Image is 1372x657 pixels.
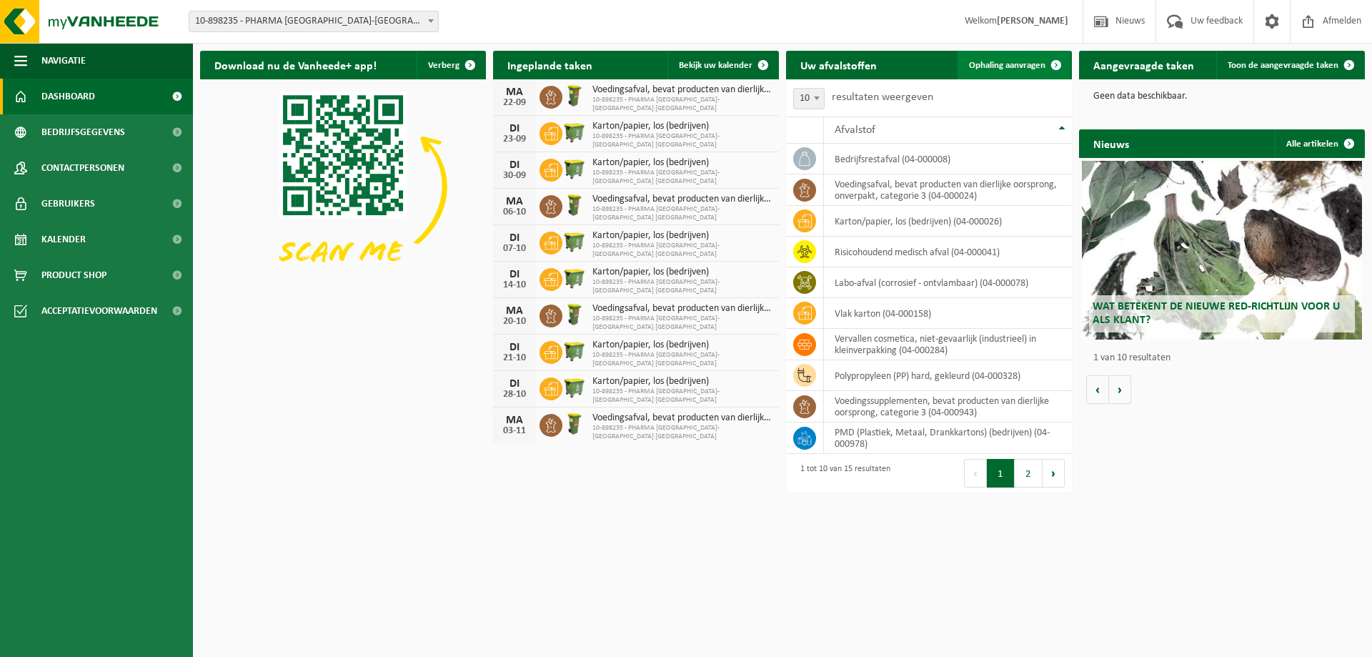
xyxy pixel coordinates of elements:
h2: Nieuws [1079,129,1143,157]
img: WB-0060-HPE-GN-50 [562,302,587,327]
span: 10-898235 - PHARMA [GEOGRAPHIC_DATA]-[GEOGRAPHIC_DATA] [GEOGRAPHIC_DATA] [592,242,772,259]
div: 14-10 [500,280,529,290]
td: voedingsafval, bevat producten van dierlijke oorsprong, onverpakt, categorie 3 (04-000024) [824,174,1072,206]
img: WB-1100-HPE-GN-50 [562,339,587,363]
div: 28-10 [500,390,529,400]
h2: Aangevraagde taken [1079,51,1208,79]
button: Next [1043,459,1065,488]
td: vlak karton (04-000158) [824,298,1072,329]
div: DI [500,378,529,390]
div: 21-10 [500,353,529,363]
a: Toon de aangevraagde taken [1216,51,1363,79]
label: resultaten weergeven [832,92,933,103]
h2: Download nu de Vanheede+ app! [200,51,391,79]
td: risicohoudend medisch afval (04-000041) [824,237,1072,267]
span: Bekijk uw kalender [679,61,752,70]
h2: Ingeplande taken [493,51,607,79]
span: Product Shop [41,257,106,293]
img: WB-0060-HPE-GN-50 [562,84,587,108]
span: 10 [793,88,825,109]
span: Gebruikers [41,186,95,222]
div: 07-10 [500,244,529,254]
img: WB-1100-HPE-GN-50 [562,229,587,254]
a: Wat betekent de nieuwe RED-richtlijn voor u als klant? [1082,161,1362,340]
span: 10-898235 - PHARMA [GEOGRAPHIC_DATA]-[GEOGRAPHIC_DATA] [GEOGRAPHIC_DATA] [592,315,772,332]
img: WB-1100-HPE-GN-50 [562,157,587,181]
div: DI [500,342,529,353]
span: Afvalstof [835,124,875,136]
div: 06-10 [500,207,529,217]
img: WB-1100-HPE-GN-50 [562,266,587,290]
td: vervallen cosmetica, niet-gevaarlijk (industrieel) in kleinverpakking (04-000284) [824,329,1072,360]
td: bedrijfsrestafval (04-000008) [824,144,1072,174]
span: Acceptatievoorwaarden [41,293,157,329]
span: Dashboard [41,79,95,114]
span: 10-898235 - PHARMA [GEOGRAPHIC_DATA]-[GEOGRAPHIC_DATA] [GEOGRAPHIC_DATA] [592,351,772,368]
span: 10-898235 - PHARMA BELGIUM-BELMEDIS HOBOKEN - HOBOKEN [189,11,438,31]
span: Karton/papier, los (bedrijven) [592,340,772,351]
button: Vorige [1086,375,1109,404]
p: Geen data beschikbaar. [1093,92,1351,102]
span: 10-898235 - PHARMA [GEOGRAPHIC_DATA]-[GEOGRAPHIC_DATA] [GEOGRAPHIC_DATA] [592,96,772,113]
img: WB-0060-HPE-GN-50 [562,193,587,217]
td: labo-afval (corrosief - ontvlambaar) (04-000078) [824,267,1072,298]
span: Karton/papier, los (bedrijven) [592,230,772,242]
div: 20-10 [500,317,529,327]
button: Previous [964,459,987,488]
div: MA [500,87,529,98]
div: DI [500,159,529,171]
div: 23-09 [500,134,529,144]
button: Verberg [417,51,484,79]
span: Voedingsafval, bevat producten van dierlijke oorsprong, onverpakt, categorie 3 [592,303,772,315]
div: DI [500,123,529,134]
span: Navigatie [41,43,86,79]
strong: [PERSON_NAME] [997,16,1068,26]
span: 10-898235 - PHARMA [GEOGRAPHIC_DATA]-[GEOGRAPHIC_DATA] [GEOGRAPHIC_DATA] [592,169,772,186]
td: voedingssupplementen, bevat producten van dierlijke oorsprong, categorie 3 (04-000943) [824,391,1072,423]
div: MA [500,415,529,426]
span: 10-898235 - PHARMA [GEOGRAPHIC_DATA]-[GEOGRAPHIC_DATA] [GEOGRAPHIC_DATA] [592,278,772,295]
div: 30-09 [500,171,529,181]
span: 10 [794,89,824,109]
button: 1 [987,459,1015,488]
div: 22-09 [500,98,529,108]
span: Voedingsafval, bevat producten van dierlijke oorsprong, onverpakt, categorie 3 [592,194,772,205]
td: karton/papier, los (bedrijven) (04-000026) [824,206,1072,237]
span: 10-898235 - PHARMA [GEOGRAPHIC_DATA]-[GEOGRAPHIC_DATA] [GEOGRAPHIC_DATA] [592,387,772,405]
span: Verberg [428,61,459,70]
a: Ophaling aanvragen [958,51,1070,79]
div: 03-11 [500,426,529,436]
span: Karton/papier, los (bedrijven) [592,376,772,387]
span: Kalender [41,222,86,257]
div: MA [500,196,529,207]
span: Toon de aangevraagde taken [1228,61,1338,70]
a: Alle artikelen [1275,129,1363,158]
span: Wat betekent de nieuwe RED-richtlijn voor u als klant? [1093,301,1340,326]
img: WB-0060-HPE-GN-50 [562,412,587,436]
img: Download de VHEPlus App [200,79,486,294]
span: 10-898235 - PHARMA [GEOGRAPHIC_DATA]-[GEOGRAPHIC_DATA] [GEOGRAPHIC_DATA] [592,205,772,222]
div: DI [500,232,529,244]
div: MA [500,305,529,317]
div: DI [500,269,529,280]
td: polypropyleen (PP) hard, gekleurd (04-000328) [824,360,1072,391]
span: Voedingsafval, bevat producten van dierlijke oorsprong, onverpakt, categorie 3 [592,84,772,96]
span: 10-898235 - PHARMA BELGIUM-BELMEDIS HOBOKEN - HOBOKEN [189,11,439,32]
div: 1 tot 10 van 15 resultaten [793,458,890,489]
span: 10-898235 - PHARMA [GEOGRAPHIC_DATA]-[GEOGRAPHIC_DATA] [GEOGRAPHIC_DATA] [592,132,772,149]
td: PMD (Plastiek, Metaal, Drankkartons) (bedrijven) (04-000978) [824,423,1072,454]
span: Ophaling aanvragen [969,61,1045,70]
span: Bedrijfsgegevens [41,114,125,150]
span: Karton/papier, los (bedrijven) [592,121,772,132]
img: WB-1100-HPE-GN-50 [562,120,587,144]
span: Karton/papier, los (bedrijven) [592,267,772,278]
span: 10-898235 - PHARMA [GEOGRAPHIC_DATA]-[GEOGRAPHIC_DATA] [GEOGRAPHIC_DATA] [592,424,772,441]
h2: Uw afvalstoffen [786,51,891,79]
button: 2 [1015,459,1043,488]
span: Karton/papier, los (bedrijven) [592,157,772,169]
img: WB-1100-HPE-GN-50 [562,375,587,400]
span: Voedingsafval, bevat producten van dierlijke oorsprong, onverpakt, categorie 3 [592,413,772,424]
button: Volgende [1109,375,1131,404]
span: Contactpersonen [41,150,124,186]
a: Bekijk uw kalender [667,51,777,79]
